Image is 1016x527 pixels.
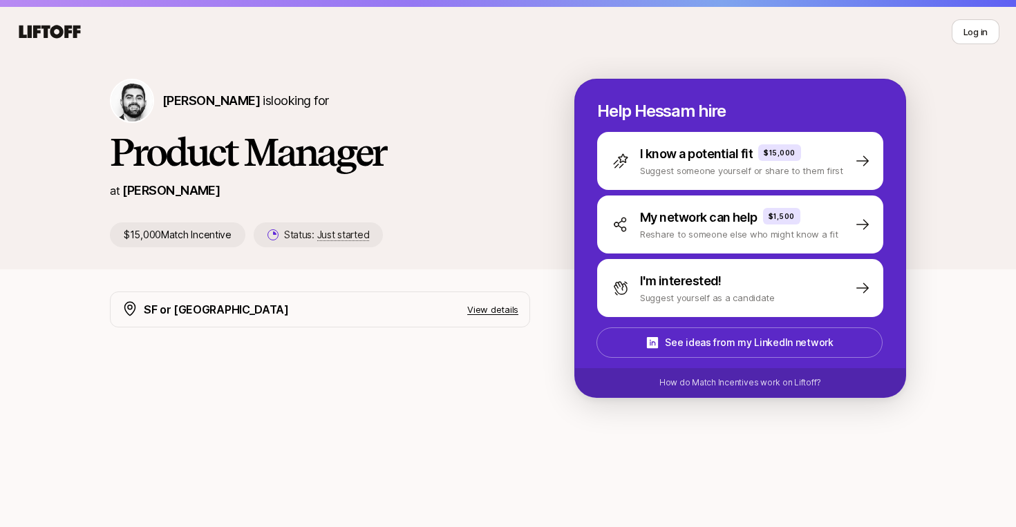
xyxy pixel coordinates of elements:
span: Just started [317,229,370,241]
button: See ideas from my LinkedIn network [596,327,883,358]
span: [PERSON_NAME] [162,93,260,108]
p: $15,000 [764,147,796,158]
p: Status: [284,227,369,243]
p: at [110,182,120,200]
p: I'm interested! [640,271,722,291]
p: is looking for [162,91,328,111]
a: [PERSON_NAME] [122,183,220,198]
p: I know a potential fit [640,144,753,164]
button: Log in [952,19,999,44]
p: Help Hessam hire [597,102,883,121]
p: How do Match Incentives work on Liftoff? [659,376,821,389]
p: Suggest someone yourself or share to them first [640,164,843,178]
img: Hessam Mostajabi [111,80,153,122]
h1: Product Manager [110,131,530,173]
p: $15,000 Match Incentive [110,222,245,247]
p: SF or [GEOGRAPHIC_DATA] [144,300,289,318]
p: $1,500 [769,211,795,222]
p: Reshare to someone else who might know a fit [640,227,838,241]
p: See ideas from my LinkedIn network [665,334,833,351]
p: Suggest yourself as a candidate [640,291,775,305]
p: My network can help [640,208,758,227]
p: View details [467,303,518,316]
